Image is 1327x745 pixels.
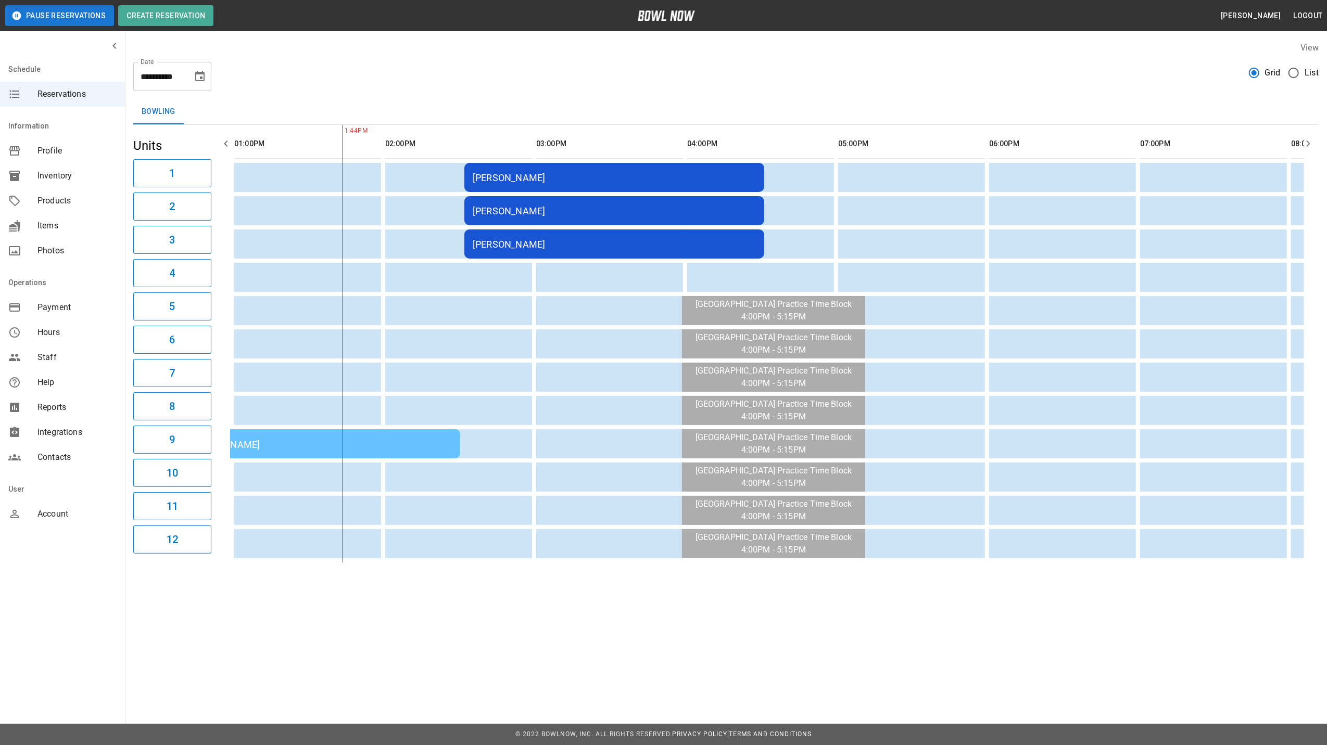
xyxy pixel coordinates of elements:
[169,365,175,381] h6: 7
[1305,67,1319,79] span: List
[133,259,211,287] button: 4
[729,730,812,738] a: Terms and Conditions
[473,205,756,216] div: [PERSON_NAME]
[133,426,211,454] button: 9
[5,5,114,26] button: Pause Reservations
[515,730,672,738] span: © 2022 BowlNow, Inc. All Rights Reserved.
[133,99,1319,124] div: inventory tabs
[37,170,117,182] span: Inventory
[169,165,175,182] h6: 1
[133,392,211,420] button: 8
[37,508,117,520] span: Account
[1265,67,1281,79] span: Grid
[133,292,211,320] button: 5
[133,159,211,187] button: 1
[133,226,211,254] button: 3
[169,431,175,448] h6: 9
[37,351,117,364] span: Staff
[37,301,117,314] span: Payment
[342,126,345,136] span: 1:44PM
[473,239,756,250] div: [PERSON_NAME]
[37,220,117,232] span: Items
[385,129,532,159] th: 02:00PM
[1300,43,1319,53] label: View
[118,5,213,26] button: Create Reservation
[167,465,178,481] h6: 10
[1290,6,1327,25] button: Logout
[37,88,117,100] span: Reservations
[169,438,452,450] div: [PERSON_NAME]
[133,359,211,387] button: 7
[234,129,381,159] th: 01:00PM
[37,145,117,157] span: Profile
[638,10,695,21] img: logo
[133,492,211,520] button: 11
[37,195,117,207] span: Products
[169,198,175,215] h6: 2
[133,326,211,354] button: 6
[1217,6,1285,25] button: [PERSON_NAME]
[133,137,211,154] h5: Units
[169,298,175,315] h6: 5
[133,459,211,487] button: 10
[189,66,210,87] button: Choose date, selected date is Aug 21, 2025
[37,245,117,257] span: Photos
[672,730,727,738] a: Privacy Policy
[473,172,756,183] div: [PERSON_NAME]
[37,426,117,439] span: Integrations
[37,326,117,339] span: Hours
[167,531,178,548] h6: 12
[133,192,211,221] button: 2
[133,99,184,124] button: Bowling
[169,265,175,281] h6: 4
[169,398,175,415] h6: 8
[167,498,178,515] h6: 11
[133,525,211,554] button: 12
[37,401,117,414] span: Reports
[169,232,175,248] h6: 3
[169,331,175,348] h6: 6
[37,451,117,464] span: Contacts
[37,376,117,389] span: Help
